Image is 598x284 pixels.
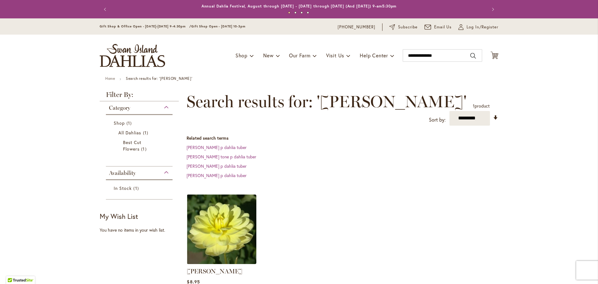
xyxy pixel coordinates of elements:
span: Visit Us [326,52,344,59]
button: 3 of 4 [301,12,303,14]
span: Log In/Register [467,24,498,30]
a: Subscribe [389,24,418,30]
button: Next [486,3,498,16]
a: store logo [100,44,165,67]
div: You have no items in your wish list. [100,227,183,233]
a: [PERSON_NAME] p dahlia tuber [187,163,247,169]
span: Search results for: '[PERSON_NAME]' [187,92,467,111]
span: Category [109,104,130,111]
span: In Stock [114,185,132,191]
a: [PERSON_NAME] [187,267,242,275]
strong: Search results for: '[PERSON_NAME]' [126,76,192,81]
a: [PERSON_NAME] tone p dahlia tuber [187,154,256,160]
span: Help Center [360,52,388,59]
span: New [263,52,273,59]
span: Gift Shop & Office Open - [DATE]-[DATE] 9-4:30pm / [100,24,191,28]
span: Shop [235,52,248,59]
span: 1 [473,103,475,109]
p: product [473,101,490,111]
button: Previous [100,3,112,16]
a: [PHONE_NUMBER] [338,24,375,30]
span: 1 [133,185,140,191]
a: Log In/Register [458,24,498,30]
strong: My Wish List [100,212,138,221]
a: [PERSON_NAME] p dahlia tuber [187,144,247,150]
span: Shop [114,120,125,126]
dt: Related search terms [187,135,498,141]
a: All Dahlias [118,129,162,136]
a: Best Cut Flowers [123,139,157,152]
button: 2 of 4 [294,12,297,14]
label: Sort by: [429,114,446,126]
img: PEGGY JEAN [187,195,256,264]
span: All Dahlias [118,130,141,136]
a: Email Us [425,24,452,30]
button: 1 of 4 [288,12,290,14]
a: Annual Dahlia Festival, August through [DATE] - [DATE] through [DATE] (And [DATE]) 9-am5:30pm [202,4,397,8]
a: Shop [114,120,166,126]
span: Availability [109,170,136,176]
span: 1 [126,120,133,126]
span: Our Farm [289,52,310,59]
span: 1 [143,129,150,136]
span: 1 [141,146,148,152]
span: Gift Shop Open - [DATE] 10-3pm [191,24,245,28]
a: PEGGY JEAN [187,259,256,265]
span: Best Cut Flowers [123,139,141,152]
a: Home [105,76,115,81]
span: Email Us [434,24,452,30]
a: In Stock 1 [114,185,166,191]
span: Subscribe [398,24,418,30]
button: 4 of 4 [307,12,309,14]
a: [PERSON_NAME] p dahlia tuber [187,172,247,178]
strong: Filter By: [100,91,179,101]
